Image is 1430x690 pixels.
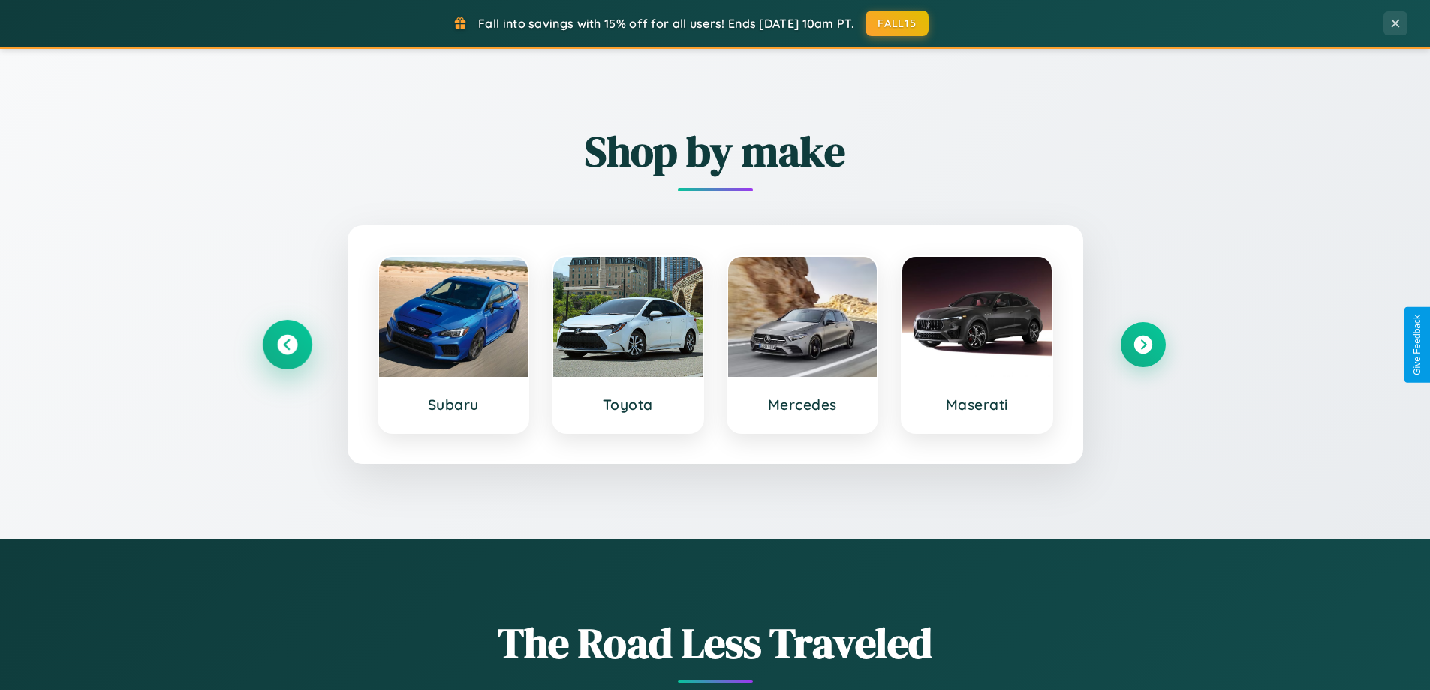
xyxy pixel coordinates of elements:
[265,614,1166,672] h1: The Road Less Traveled
[917,396,1037,414] h3: Maserati
[866,11,929,36] button: FALL15
[265,122,1166,180] h2: Shop by make
[568,396,688,414] h3: Toyota
[1412,315,1422,375] div: Give Feedback
[743,396,863,414] h3: Mercedes
[394,396,513,414] h3: Subaru
[478,16,854,31] span: Fall into savings with 15% off for all users! Ends [DATE] 10am PT.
